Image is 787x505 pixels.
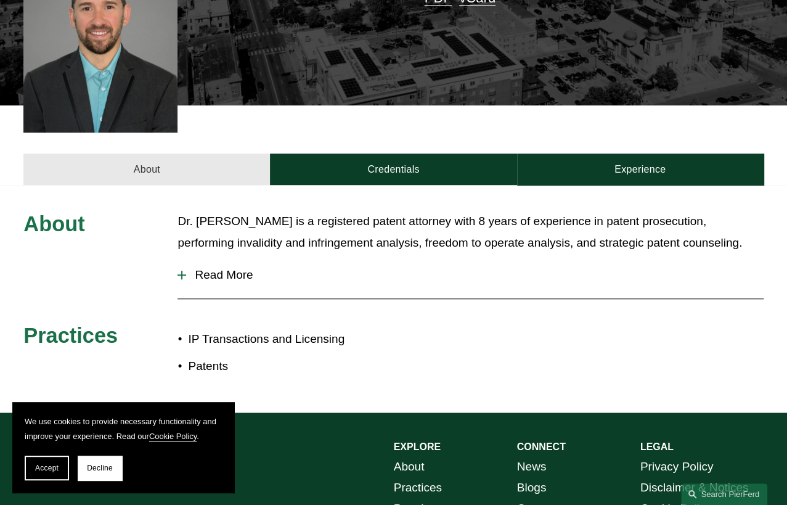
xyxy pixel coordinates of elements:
a: About [394,456,425,477]
a: News [517,456,547,477]
a: Blogs [517,477,547,498]
a: Privacy Policy [640,456,714,477]
span: Accept [35,464,59,472]
span: About [23,212,84,236]
a: Search this site [681,483,767,505]
p: IP Transactions and Licensing [188,329,393,350]
span: Read More [186,268,763,282]
p: We use cookies to provide necessary functionality and improve your experience. Read our . [25,414,222,443]
a: Cookie Policy [149,432,197,441]
p: Patents [188,356,393,377]
a: Practices [394,477,442,498]
section: Cookie banner [12,402,234,493]
button: Decline [78,456,122,480]
span: Decline [87,464,113,472]
strong: EXPLORE [394,441,441,452]
a: Experience [517,154,764,186]
strong: LEGAL [640,441,674,452]
strong: CONNECT [517,441,566,452]
a: About [23,154,270,186]
p: Dr. [PERSON_NAME] is a registered patent attorney with 8 years of experience in patent prosecutio... [177,211,763,253]
button: Accept [25,456,69,480]
button: Read More [177,259,763,291]
a: Credentials [270,154,516,186]
a: Disclaimer & Notices [640,477,749,498]
span: Practices [23,324,118,347]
